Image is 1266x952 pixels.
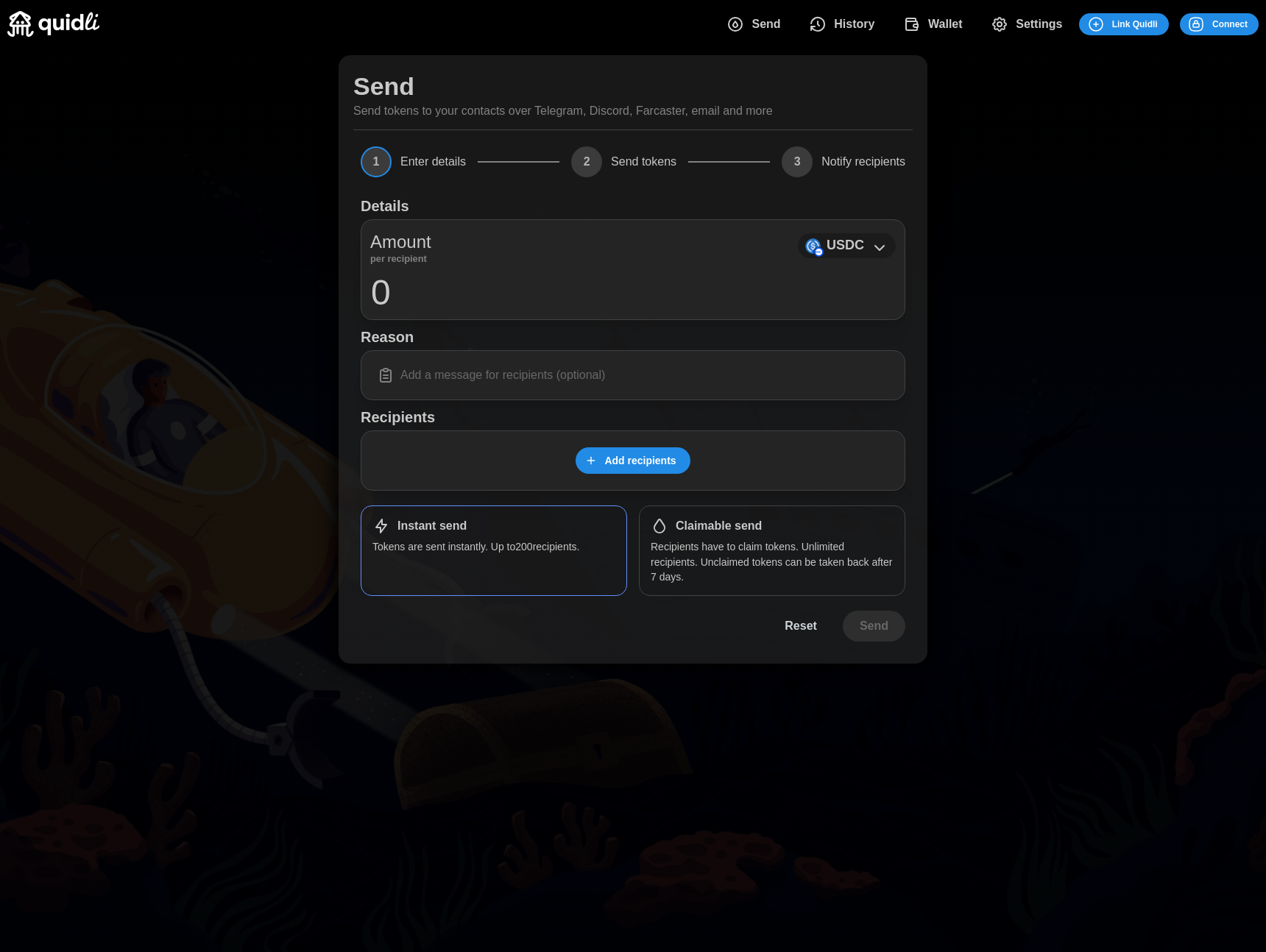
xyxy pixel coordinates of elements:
[782,146,813,177] span: 3
[782,146,905,177] button: 3Notify recipients
[821,156,905,168] span: Notify recipients
[361,408,905,427] h1: Recipients
[353,102,773,121] p: Send tokens to your contacts over Telegram, Discord, Farcaster, email and more
[1016,10,1062,39] span: Settings
[370,274,896,310] input: 0
[891,9,979,40] button: Wallet
[1212,14,1248,35] span: Connect
[676,519,762,534] h1: Claimable send
[370,229,431,255] p: Amount
[7,11,99,37] img: Quidli
[827,235,864,256] p: USDC
[860,611,888,641] span: Send
[571,146,676,177] button: 2Send tokens
[611,156,676,168] span: Send tokens
[361,146,466,177] button: 1Enter details
[361,146,392,177] span: 1
[651,539,894,584] p: Recipients have to claim tokens. Unlimited recipients. Unclaimed tokens can be taken back after 7...
[980,9,1080,40] button: Settings
[397,519,467,534] h1: Instant send
[928,10,963,39] span: Wallet
[1180,13,1259,35] button: Connect
[400,156,466,168] span: Enter details
[1112,14,1158,35] span: Link Quidli
[604,448,676,473] span: Add recipients
[370,360,896,391] input: Add a message for recipients (optional)
[372,539,615,554] p: Tokens are sent instantly. Up to 200 recipients.
[805,238,821,254] img: USDC (on Base)
[361,327,905,347] h1: Reason
[361,196,409,216] h1: Details
[715,9,798,40] button: Send
[353,70,414,102] h1: Send
[834,10,874,39] span: History
[752,10,780,39] span: Send
[370,255,431,263] p: per recipient
[843,611,905,642] button: Send
[798,9,892,40] button: History
[576,447,690,474] button: Add recipients
[768,611,834,642] button: Reset
[785,611,817,641] span: Reset
[1079,13,1168,35] button: Link Quidli
[571,146,602,177] span: 2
